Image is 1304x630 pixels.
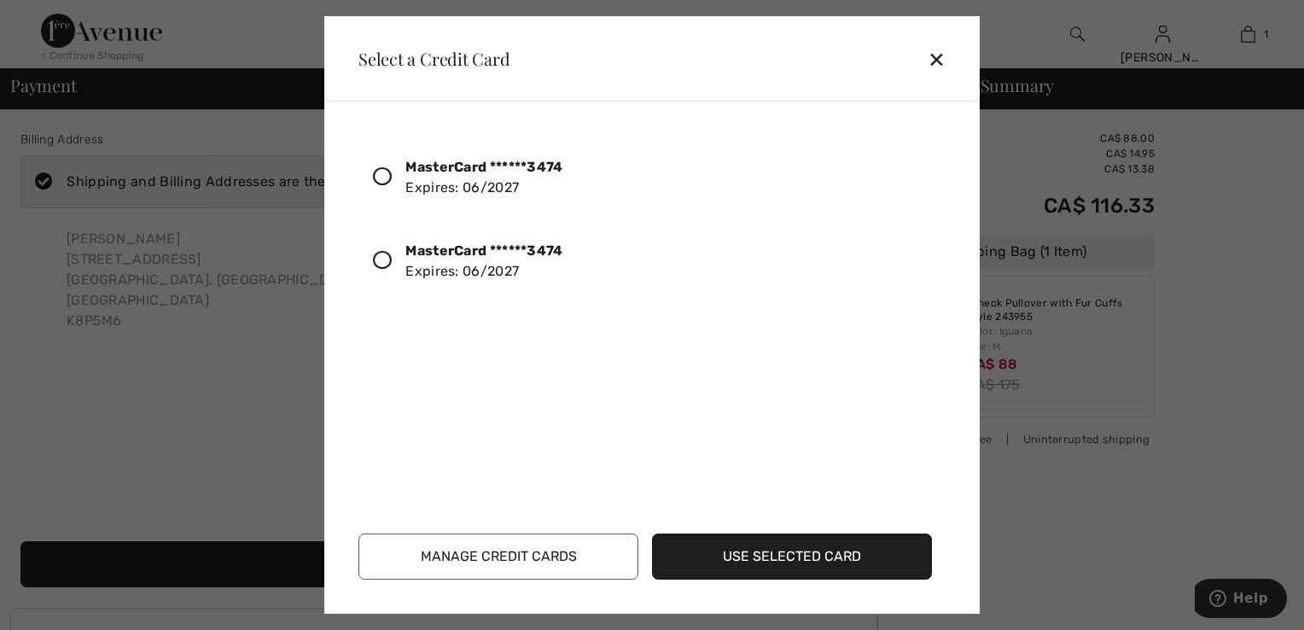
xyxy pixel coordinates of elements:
[345,50,510,67] div: Select a Credit Card
[405,157,562,198] div: Expires: 06/2027
[652,534,932,580] button: Use Selected Card
[38,12,73,27] span: Help
[358,534,638,580] button: Manage Credit Cards
[405,241,562,282] div: Expires: 06/2027
[928,41,959,77] div: ✕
